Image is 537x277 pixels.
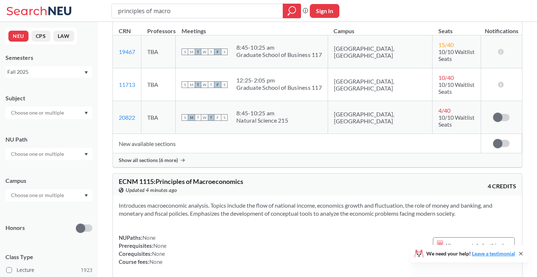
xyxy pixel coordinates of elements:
[283,4,301,18] div: magnifying glass
[446,241,511,250] span: View more info for this class
[113,153,522,167] div: Show all sections (6 more)
[236,117,288,124] div: Natural Science 215
[481,20,522,35] th: Notifications
[5,94,92,102] div: Subject
[119,114,135,121] a: 20822
[201,114,208,121] span: W
[328,68,433,101] td: [GEOGRAPHIC_DATA], [GEOGRAPHIC_DATA]
[5,224,25,232] p: Honors
[438,81,475,95] span: 10/10 Waitlist Seats
[328,20,433,35] th: Campus
[31,31,50,42] button: CPS
[201,49,208,55] span: W
[188,114,195,121] span: M
[5,107,92,119] div: Dropdown arrow
[221,81,228,88] span: S
[176,20,328,35] th: Meetings
[6,265,92,275] label: Lecture
[141,68,176,101] td: TBA
[141,101,176,134] td: TBA
[236,51,322,58] div: Graduate School of Business 117
[438,74,454,81] span: 10 / 40
[8,31,28,42] button: NEU
[119,157,178,163] span: Show all sections (6 more)
[81,266,92,274] span: 1923
[195,81,201,88] span: T
[221,114,228,121] span: S
[7,68,84,76] div: Fall 2025
[84,153,88,156] svg: Dropdown arrow
[117,5,278,17] input: Class, professor, course number, "phrase"
[7,108,69,117] input: Choose one or multiple
[433,20,481,35] th: Seats
[5,66,92,78] div: Fall 2025Dropdown arrow
[182,114,188,121] span: S
[113,134,481,153] td: New available sections
[119,48,135,55] a: 19467
[236,77,322,84] div: 12:25 - 2:05 pm
[84,194,88,197] svg: Dropdown arrow
[328,35,433,68] td: [GEOGRAPHIC_DATA], [GEOGRAPHIC_DATA]
[236,44,322,51] div: 8:45 - 10:25 am
[119,27,131,35] div: CRN
[53,31,74,42] button: LAW
[7,150,69,158] input: Choose one or multiple
[310,4,339,18] button: Sign In
[152,250,165,257] span: None
[119,201,516,218] section: Introduces macroeconomic analysis. Topics include the flow of national income, economics growth a...
[426,251,515,256] span: We need your help!
[188,49,195,55] span: M
[438,107,450,114] span: 4 / 40
[438,114,475,128] span: 10/10 Waitlist Seats
[142,234,156,241] span: None
[208,49,214,55] span: T
[438,41,454,48] span: 15 / 40
[141,35,176,68] td: TBA
[214,81,221,88] span: F
[195,114,201,121] span: T
[208,81,214,88] span: T
[5,135,92,143] div: NU Path
[119,81,135,88] a: 11713
[214,114,221,121] span: F
[126,186,177,194] span: Updated 4 minutes ago
[188,81,195,88] span: M
[7,191,69,200] input: Choose one or multiple
[141,20,176,35] th: Professors
[5,148,92,160] div: Dropdown arrow
[201,81,208,88] span: W
[195,49,201,55] span: T
[214,49,221,55] span: F
[488,182,516,190] span: 4 CREDITS
[5,54,92,62] div: Semesters
[5,253,92,261] span: Class Type
[119,234,167,266] div: NUPaths: Prerequisites: Corequisites: Course fees:
[84,71,88,74] svg: Dropdown arrow
[287,6,296,16] svg: magnifying glass
[472,250,515,257] a: Leave a testimonial
[221,49,228,55] span: S
[149,258,163,265] span: None
[328,101,433,134] td: [GEOGRAPHIC_DATA], [GEOGRAPHIC_DATA]
[208,114,214,121] span: T
[236,84,322,91] div: Graduate School of Business 117
[438,48,475,62] span: 10/10 Waitlist Seats
[182,81,188,88] span: S
[236,109,288,117] div: 8:45 - 10:25 am
[119,177,243,185] span: ECNM 1115 : Principles of Macroeconomics
[5,189,92,201] div: Dropdown arrow
[84,112,88,115] svg: Dropdown arrow
[182,49,188,55] span: S
[5,177,92,185] div: Campus
[153,242,167,249] span: None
